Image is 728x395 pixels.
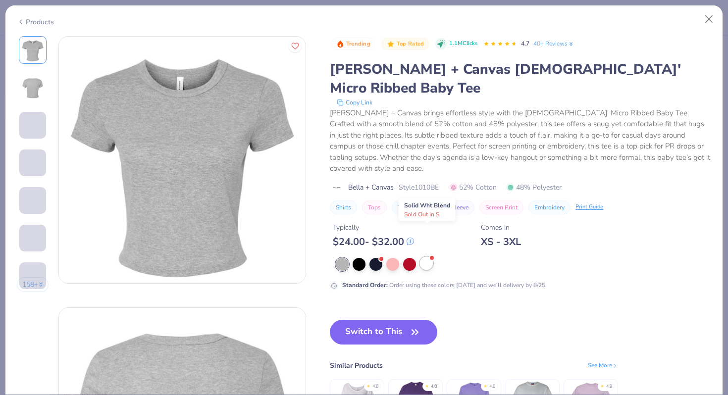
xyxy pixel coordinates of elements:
span: Bella + Canvas [348,182,394,193]
div: Similar Products [330,360,383,371]
div: Solid Wht Blend [399,198,456,221]
button: Close [700,10,719,29]
span: Sold Out in S [404,210,439,218]
button: Shirts [330,200,357,214]
img: Top Rated sort [387,40,395,48]
img: brand logo [330,184,343,192]
button: Badge Button [381,38,429,50]
img: Trending sort [336,40,344,48]
div: 4.8 [489,383,495,390]
div: See More [588,361,618,370]
button: T-Shirts [392,200,424,214]
div: ★ [425,383,429,387]
span: 52% Cotton [450,182,497,193]
button: copy to clipboard [334,98,375,107]
img: Back [21,76,45,99]
img: Front [59,37,306,283]
a: 40+ Reviews [533,39,574,48]
button: Embroidery [528,200,571,214]
div: 4.7 Stars [483,36,517,52]
span: 4.7 [521,40,529,48]
img: User generated content [19,176,21,203]
div: [PERSON_NAME] + Canvas [DEMOGRAPHIC_DATA]' Micro Ribbed Baby Tee [330,60,711,98]
button: Screen Print [479,200,523,214]
div: Comes In [481,222,521,233]
img: User generated content [19,251,21,278]
img: Front [21,38,45,62]
img: User generated content [19,214,21,241]
img: User generated content [19,289,21,316]
div: [PERSON_NAME] + Canvas brings effortless style with the [DEMOGRAPHIC_DATA]' Micro Ribbed Baby Tee... [330,107,711,174]
button: Switch to This [330,320,437,345]
div: Products [17,17,54,27]
span: Style 1010BE [399,182,439,193]
div: 4.8 [372,383,378,390]
span: Trending [346,41,370,47]
div: XS - 3XL [481,236,521,248]
div: 4.8 [431,383,437,390]
div: ★ [600,383,604,387]
button: Tops [362,200,387,214]
strong: Standard Order : [342,281,388,289]
span: 48% Polyester [507,182,562,193]
div: 4.9 [606,383,612,390]
div: Typically [333,222,414,233]
div: $ 24.00 - $ 32.00 [333,236,414,248]
button: 158+ [17,277,49,292]
span: 1.1M Clicks [449,40,477,48]
div: Print Guide [575,203,603,211]
span: Top Rated [397,41,424,47]
button: Like [289,40,302,52]
img: User generated content [19,139,21,165]
div: Order using these colors [DATE] and we’ll delivery by 8/25. [342,281,547,290]
div: ★ [483,383,487,387]
button: Badge Button [331,38,375,50]
div: ★ [366,383,370,387]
